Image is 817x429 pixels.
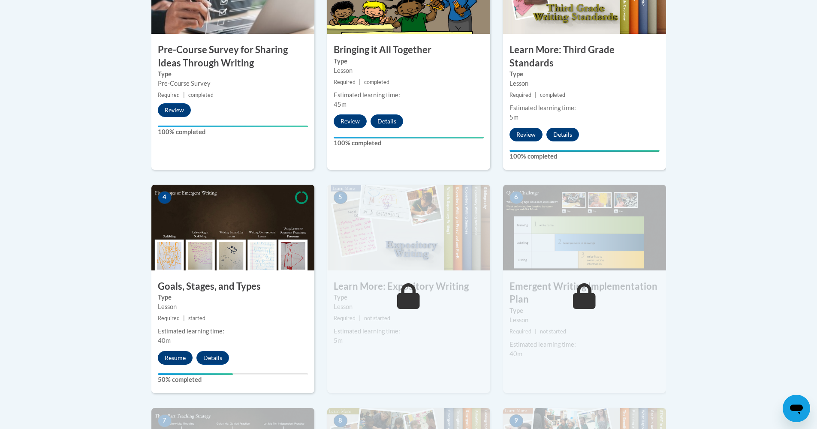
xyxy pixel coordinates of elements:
img: Course Image [327,185,490,270]
span: 40m [509,350,522,357]
button: Review [509,128,543,141]
span: | [535,328,537,335]
div: Lesson [509,79,660,88]
h3: Emergent Writing Implementation Plan [503,280,666,306]
label: Type [334,293,484,302]
button: Details [371,114,403,128]
div: Estimated learning time: [334,90,484,100]
div: Estimated learning time: [158,327,308,336]
span: 40m [158,337,171,344]
span: Required [158,92,180,98]
label: 50% completed [158,375,308,384]
iframe: Button to launch messaging window [783,395,810,422]
button: Resume [158,351,193,365]
span: started [188,315,205,321]
label: Type [158,293,308,302]
span: Required [334,315,356,321]
span: 45m [334,101,347,108]
label: 100% completed [158,127,308,137]
span: | [359,315,361,321]
div: Estimated learning time: [509,340,660,349]
span: completed [188,92,214,98]
div: Lesson [509,315,660,325]
span: 9 [509,414,523,427]
span: not started [540,328,566,335]
label: Type [158,69,308,79]
div: Your progress [158,373,233,375]
div: Your progress [509,150,660,152]
span: | [183,92,185,98]
div: Lesson [334,302,484,312]
h3: Goals, Stages, and Types [151,280,314,293]
span: | [535,92,537,98]
span: Required [334,79,356,85]
img: Course Image [503,185,666,270]
span: completed [364,79,389,85]
span: not started [364,315,390,321]
span: Required [509,328,531,335]
label: 100% completed [334,138,484,148]
h3: Learn More: Expository Writing [327,280,490,293]
span: | [359,79,361,85]
span: 5m [334,337,343,344]
span: 4 [158,191,172,204]
h3: Learn More: Third Grade Standards [503,43,666,70]
div: Estimated learning time: [334,327,484,336]
label: Type [509,69,660,79]
div: Estimated learning time: [509,103,660,113]
span: Required [158,315,180,321]
img: Course Image [151,185,314,270]
span: completed [540,92,565,98]
span: 6 [509,191,523,204]
div: Lesson [334,66,484,75]
label: 100% completed [509,152,660,161]
div: Your progress [158,126,308,127]
span: 5 [334,191,347,204]
span: 8 [334,414,347,427]
button: Review [158,103,191,117]
h3: Bringing it All Together [327,43,490,57]
button: Details [546,128,579,141]
label: Type [509,306,660,315]
label: Type [334,57,484,66]
span: 5m [509,114,519,121]
button: Details [196,351,229,365]
span: | [183,315,185,321]
div: Your progress [334,137,484,138]
div: Lesson [158,302,308,312]
div: Pre-Course Survey [158,79,308,88]
span: 7 [158,414,172,427]
h3: Pre-Course Survey for Sharing Ideas Through Writing [151,43,314,70]
span: Required [509,92,531,98]
button: Review [334,114,367,128]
